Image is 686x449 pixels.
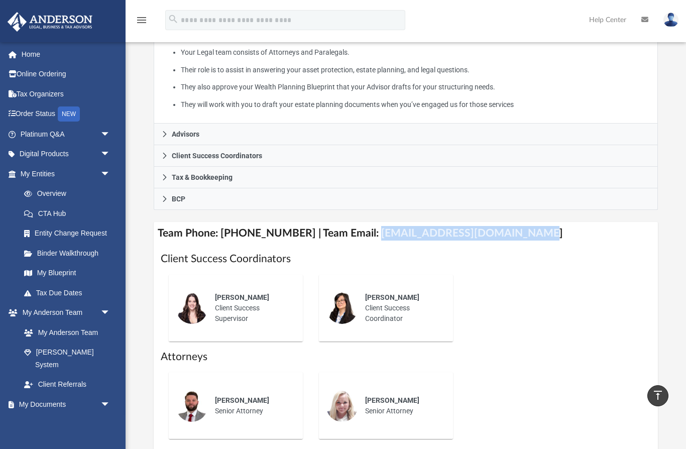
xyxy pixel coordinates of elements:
h1: Client Success Coordinators [161,252,651,266]
div: Client Success Supervisor [208,285,296,331]
span: BCP [172,195,185,202]
a: BCP [154,188,658,210]
a: Client Referrals [14,375,121,395]
li: Their role is to assist in answering your asset protection, estate planning, and legal questions. [181,64,650,76]
span: [PERSON_NAME] [365,293,419,301]
a: vertical_align_top [647,385,668,406]
img: thumbnail [176,292,208,324]
a: My Entitiesarrow_drop_down [7,164,126,184]
i: vertical_align_top [652,389,664,401]
li: They also approve your Wealth Planning Blueprint that your Advisor drafts for your structuring ne... [181,81,650,93]
span: [PERSON_NAME] [215,293,269,301]
a: Online Ordering [7,64,126,84]
a: [PERSON_NAME] System [14,343,121,375]
div: Client Success Coordinator [358,285,446,331]
p: What My Attorneys & Paralegals Do: [161,29,650,110]
span: Tax & Bookkeeping [172,174,233,181]
span: [PERSON_NAME] [215,396,269,404]
a: Binder Walkthrough [14,243,126,263]
a: Tax & Bookkeeping [154,167,658,188]
a: Advisors [154,124,658,145]
i: search [168,14,179,25]
a: Box [14,414,116,434]
li: They will work with you to draft your estate planning documents when you’ve engaged us for those ... [181,98,650,111]
i: menu [136,14,148,26]
img: User Pic [663,13,678,27]
a: My Blueprint [14,263,121,283]
span: arrow_drop_down [100,394,121,415]
span: Client Success Coordinators [172,152,262,159]
li: Your Legal team consists of Attorneys and Paralegals. [181,46,650,59]
a: Overview [14,184,126,204]
span: arrow_drop_down [100,144,121,165]
a: menu [136,19,148,26]
span: arrow_drop_down [100,164,121,184]
div: Attorneys & Paralegals [154,22,658,124]
img: Anderson Advisors Platinum Portal [5,12,95,32]
a: My Anderson Team [14,322,116,343]
h4: Team Phone: [PHONE_NUMBER] | Team Email: [EMAIL_ADDRESS][DOMAIN_NAME] [154,222,658,245]
a: Tax Organizers [7,84,126,104]
img: thumbnail [326,390,358,422]
img: thumbnail [326,292,358,324]
span: arrow_drop_down [100,303,121,323]
a: Client Success Coordinators [154,145,658,167]
span: [PERSON_NAME] [365,396,419,404]
a: Digital Productsarrow_drop_down [7,144,126,164]
span: arrow_drop_down [100,124,121,145]
div: Senior Attorney [208,388,296,423]
a: Order StatusNEW [7,104,126,125]
span: Advisors [172,131,199,138]
a: My Documentsarrow_drop_down [7,394,121,414]
h1: Attorneys [161,350,651,364]
div: NEW [58,106,80,122]
a: My Anderson Teamarrow_drop_down [7,303,121,323]
div: Senior Attorney [358,388,446,423]
a: Tax Due Dates [14,283,126,303]
a: Entity Change Request [14,223,126,244]
a: CTA Hub [14,203,126,223]
a: Platinum Q&Aarrow_drop_down [7,124,126,144]
img: thumbnail [176,390,208,422]
a: Home [7,44,126,64]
